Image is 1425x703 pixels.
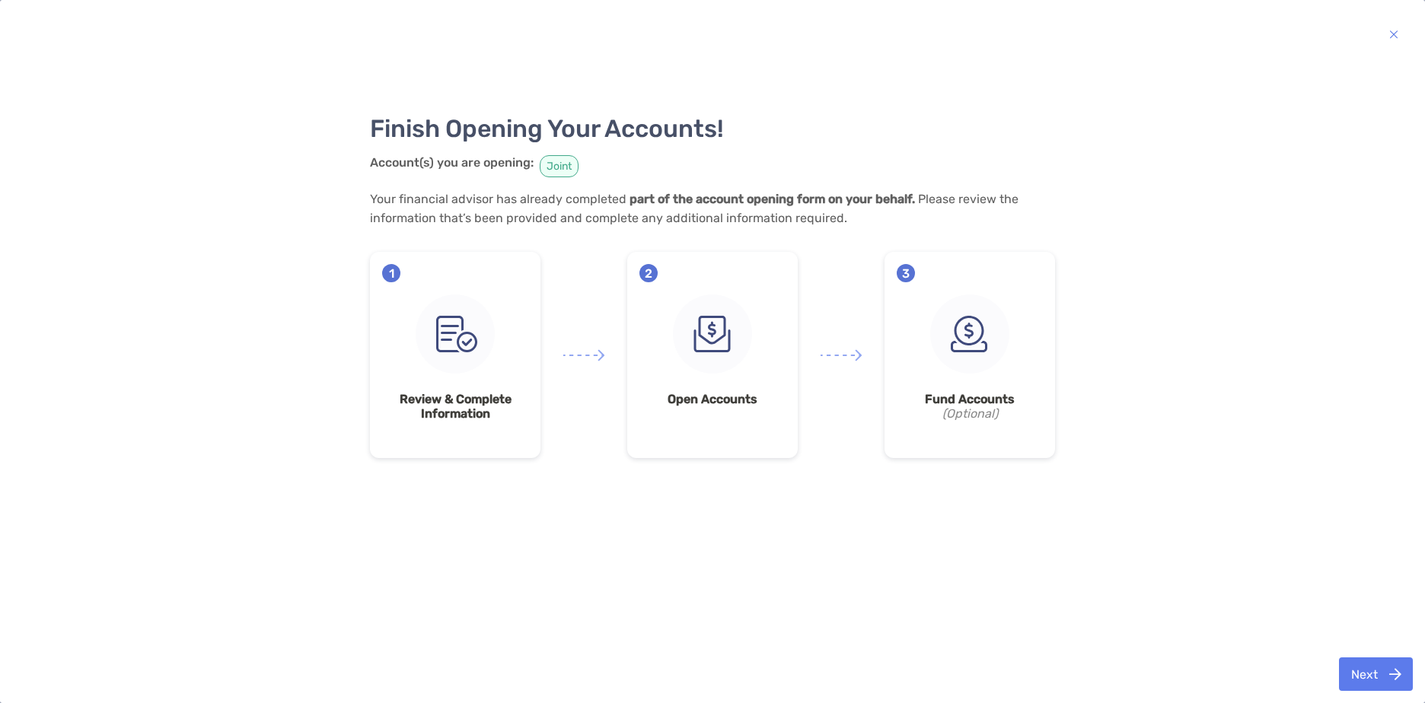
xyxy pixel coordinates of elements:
[540,155,579,177] span: Joint
[639,264,658,282] span: 2
[1389,25,1398,43] img: button icon
[382,264,400,282] span: 1
[930,294,1009,374] img: step
[673,294,752,374] img: step
[370,114,1055,143] h3: Finish Opening Your Accounts!
[563,349,604,361] img: arrow
[897,264,915,282] span: 3
[639,392,786,406] strong: Open Accounts
[416,294,495,374] img: step
[897,392,1043,406] strong: Fund Accounts
[897,406,1043,421] i: (Optional)
[370,155,534,170] strong: Account(s) you are opening:
[630,192,915,206] strong: part of the account opening form on your behalf.
[1339,657,1413,691] button: Next
[1389,668,1401,680] img: button icon
[382,392,528,421] strong: Review & Complete Information
[821,349,862,361] img: arrow
[370,189,1055,227] p: Your financial advisor has already completed Please review the information that’s been provided a...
